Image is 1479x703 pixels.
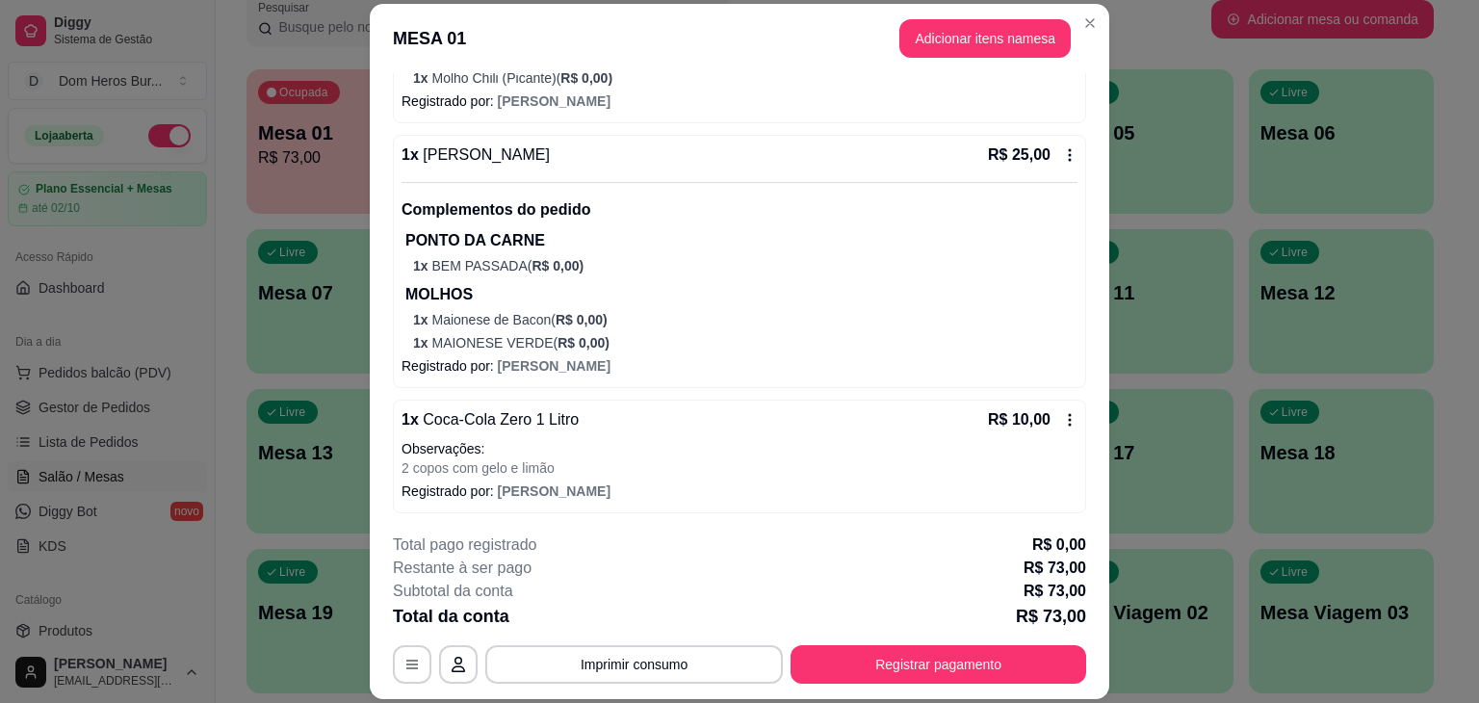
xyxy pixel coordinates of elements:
[405,229,1077,252] p: PONTO DA CARNE
[413,333,1077,352] p: MAIONESE VERDE (
[413,256,1077,275] p: BEM PASSADA (
[405,283,1077,306] p: MOLHOS
[402,458,1077,478] p: 2 copos com gelo e limão
[419,411,579,428] span: Coca-Cola Zero 1 Litro
[1024,557,1086,580] p: R$ 73,00
[413,312,431,327] span: 1 x
[370,4,1109,73] header: MESA 01
[498,93,610,109] span: [PERSON_NAME]
[413,70,431,86] span: 1 x
[988,143,1051,167] p: R$ 25,00
[560,70,612,86] span: R$ 0,00 )
[402,482,1077,501] p: Registrado por:
[485,645,783,684] button: Imprimir consumo
[791,645,1086,684] button: Registrar pagamento
[402,198,1077,221] p: Complementos do pedido
[413,258,431,273] span: 1 x
[419,146,550,163] span: [PERSON_NAME]
[988,408,1051,431] p: R$ 10,00
[556,312,608,327] span: R$ 0,00 )
[393,603,509,630] p: Total da conta
[402,143,550,167] p: 1 x
[402,408,579,431] p: 1 x
[413,310,1077,329] p: Maionese de Bacon (
[402,356,1077,376] p: Registrado por:
[899,19,1071,58] button: Adicionar itens namesa
[498,483,610,499] span: [PERSON_NAME]
[393,534,536,557] p: Total pago registrado
[1075,8,1105,39] button: Close
[532,258,584,273] span: R$ 0,00 )
[393,557,532,580] p: Restante à ser pago
[558,335,610,351] span: R$ 0,00 )
[1024,580,1086,603] p: R$ 73,00
[413,68,1077,88] p: Molho Chili (Picante) (
[498,358,610,374] span: [PERSON_NAME]
[1016,603,1086,630] p: R$ 73,00
[413,335,431,351] span: 1 x
[402,91,1077,111] p: Registrado por:
[402,439,1077,458] p: Observações:
[393,580,513,603] p: Subtotal da conta
[1032,534,1086,557] p: R$ 0,00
